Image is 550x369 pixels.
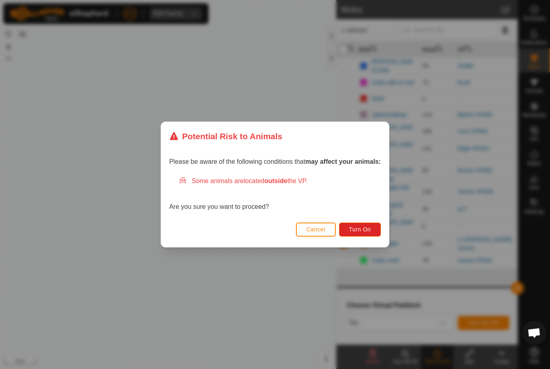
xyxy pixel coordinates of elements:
[306,226,325,233] span: Cancel
[305,158,381,165] strong: may affect your animals:
[169,176,381,212] div: Are you sure you want to proceed?
[349,226,371,233] span: Turn On
[169,158,381,165] span: Please be aware of the following conditions that
[169,130,282,142] div: Potential Risk to Animals
[296,223,336,237] button: Cancel
[244,177,308,184] span: located the VP.
[179,176,381,186] div: Some animals are
[265,177,287,184] strong: outside
[522,321,546,345] div: Open chat
[339,223,381,237] button: Turn On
